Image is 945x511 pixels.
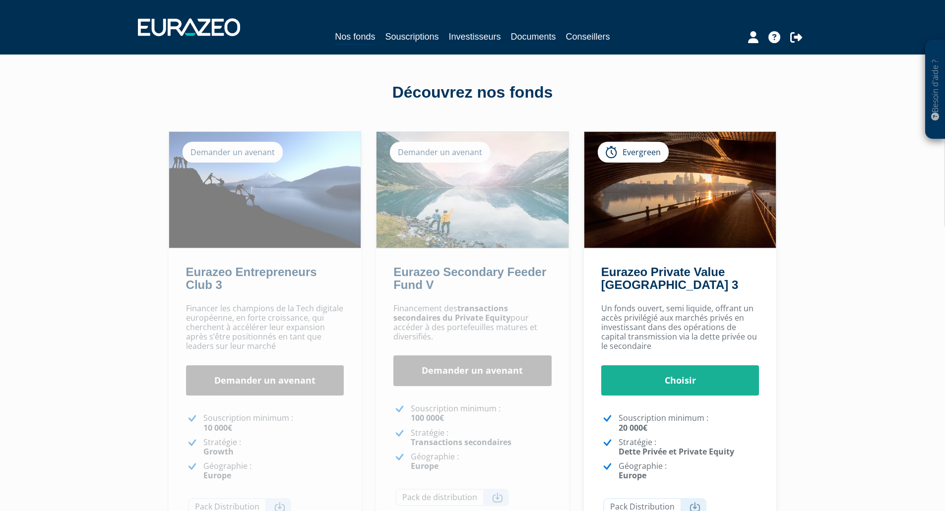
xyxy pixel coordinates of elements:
p: Géographie : [411,452,552,471]
p: Stratégie : [619,438,759,456]
a: Choisir [601,365,759,396]
p: Stratégie : [411,428,552,447]
strong: 20 000€ [619,422,647,433]
p: Financer les champions de la Tech digitale européenne, en forte croissance, qui cherchent à accél... [186,304,344,351]
strong: Transactions secondaires [411,437,511,448]
p: Géographie : [619,461,759,480]
strong: Dette Privée et Private Equity [619,446,734,457]
strong: Europe [203,470,231,481]
strong: Growth [203,446,234,457]
div: Demander un avenant [390,142,490,163]
a: Eurazeo Private Value [GEOGRAPHIC_DATA] 3 [601,265,738,291]
p: Souscription minimum : [203,413,344,432]
strong: Europe [619,470,646,481]
p: Stratégie : [203,438,344,456]
a: Eurazeo Entrepreneurs Club 3 [186,265,317,291]
strong: Europe [411,460,439,471]
strong: 100 000€ [411,412,444,423]
div: Découvrez nos fonds [190,81,756,104]
p: Géographie : [203,461,344,480]
a: Pack de distribution [395,489,509,506]
a: Eurazeo Secondary Feeder Fund V [393,265,546,291]
p: Besoin d'aide ? [930,45,941,134]
a: Investisseurs [448,30,501,44]
p: Souscription minimum : [411,404,552,423]
p: Un fonds ouvert, semi liquide, offrant un accès privilégié aux marchés privés en investissant dan... [601,304,759,351]
a: Demander un avenant [393,355,552,386]
a: Conseillers [566,30,610,44]
a: Demander un avenant [186,365,344,396]
a: Nos fonds [335,30,375,45]
p: Financement des pour accéder à des portefeuilles matures et diversifiés. [393,304,552,342]
a: Documents [511,30,556,44]
img: 1732889491-logotype_eurazeo_blanc_rvb.png [138,18,240,36]
img: Eurazeo Secondary Feeder Fund V [377,132,568,248]
img: Eurazeo Entrepreneurs Club 3 [169,132,361,248]
strong: 10 000€ [203,422,232,433]
strong: transactions secondaires du Private Equity [393,303,510,323]
div: Evergreen [598,142,669,163]
p: Souscription minimum : [619,413,759,432]
img: Eurazeo Private Value Europe 3 [584,132,776,248]
div: Demander un avenant [183,142,283,163]
a: Souscriptions [385,30,439,44]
